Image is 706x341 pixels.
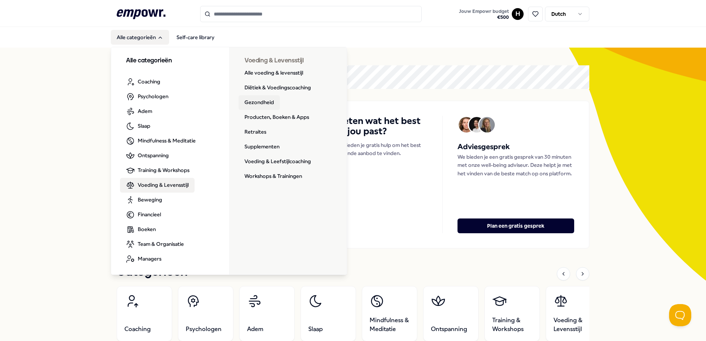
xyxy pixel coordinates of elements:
[459,117,474,132] img: Avatar
[120,252,167,266] a: Managers
[492,316,532,334] span: Training & Workshops
[239,110,315,125] a: Producten, Boeken & Apps
[370,316,409,334] span: Mindfulness & Meditatie
[457,218,574,233] button: Plan een gratis gesprek
[138,137,196,145] span: Mindfulness & Meditatie
[120,222,162,237] a: Boeken
[138,210,161,218] span: Financieel
[308,325,323,334] span: Slaap
[239,169,308,184] a: Workshops & Trainingen
[138,122,150,130] span: Slaap
[120,119,156,134] a: Slaap
[431,325,467,334] span: Ontspanning
[334,141,428,158] p: We bieden je gratis hulp om het best passende aanbod te vinden.
[120,148,175,163] a: Ontspanning
[120,207,167,222] a: Financieel
[138,77,160,86] span: Coaching
[124,325,151,334] span: Coaching
[138,255,161,263] span: Managers
[120,178,195,193] a: Voeding & Levensstijl
[120,134,202,148] a: Mindfulness & Meditatie
[138,107,152,115] span: Adem
[111,47,347,275] div: Alle categorieën
[120,75,166,89] a: Coaching
[239,80,317,95] a: Diëtiek & Voedingscoaching
[239,154,317,169] a: Voeding & Leefstijlcoaching
[459,8,509,14] span: Jouw Empowr budget
[244,56,333,66] h3: Voeding & Levensstijl
[138,166,189,174] span: Training & Workshops
[111,30,220,45] nav: Main
[138,151,169,159] span: Ontspanning
[554,316,593,334] span: Voeding & Levensstijl
[457,141,574,153] h5: Adviesgesprek
[239,66,309,80] a: Alle voeding & levensstijl
[171,30,220,45] a: Self-care library
[138,196,162,204] span: Beweging
[120,104,158,119] a: Adem
[459,14,509,20] span: € 500
[512,8,524,20] button: H
[457,153,574,178] p: We bieden je een gratis gesprek van 30 minuten met onze well-being adviseur. Deze helpt je met he...
[200,6,422,22] input: Search for products, categories or subcategories
[239,95,280,110] a: Gezondheid
[138,181,189,189] span: Voeding & Levensstijl
[456,6,512,22] a: Jouw Empowr budget€500
[120,163,195,178] a: Training & Workshops
[120,237,190,252] a: Team & Organisatie
[138,92,168,100] span: Psychologen
[186,325,222,334] span: Psychologen
[469,117,484,132] img: Avatar
[479,117,495,132] img: Avatar
[247,325,263,334] span: Adem
[126,56,215,66] h3: Alle categorieën
[239,125,272,139] a: Retraites
[111,30,169,45] button: Alle categorieën
[138,225,156,233] span: Boeken
[138,240,184,248] span: Team & Organisatie
[120,89,174,104] a: Psychologen
[120,193,168,207] a: Beweging
[669,304,691,326] iframe: Help Scout Beacon - Open
[239,139,285,154] a: Supplementen
[334,116,428,137] h4: Weten wat het best bij jou past?
[457,7,510,22] button: Jouw Empowr budget€500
